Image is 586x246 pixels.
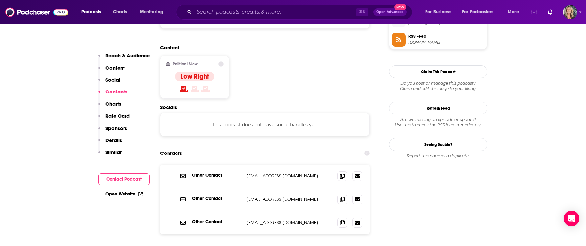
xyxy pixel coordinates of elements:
[98,65,125,77] button: Content
[160,104,370,110] h2: Socials
[109,7,131,17] a: Charts
[389,102,487,114] button: Refresh Feed
[105,113,130,119] p: Rate Card
[389,117,487,128] div: Are we missing an episode or update? Use this to check the RSS feed immediately.
[408,33,485,39] span: RSS Feed
[113,8,127,17] span: Charts
[545,7,555,18] a: Show notifications dropdown
[425,8,451,17] span: For Business
[135,7,172,17] button: open menu
[98,149,122,161] button: Similar
[192,173,241,178] p: Other Contact
[194,7,356,17] input: Search podcasts, credits, & more...
[105,65,125,71] p: Content
[98,52,150,65] button: Reach & Audience
[105,137,122,143] p: Details
[421,7,460,17] button: open menu
[98,101,121,113] button: Charts
[140,8,163,17] span: Monitoring
[247,173,332,179] p: [EMAIL_ADDRESS][DOMAIN_NAME]
[247,220,332,225] p: [EMAIL_ADDRESS][DOMAIN_NAME]
[192,219,241,225] p: Other Contact
[105,89,127,95] p: Contacts
[564,211,579,226] div: Open Intercom Messenger
[98,77,120,89] button: Social
[563,5,577,19] img: User Profile
[389,81,487,91] div: Claim and edit this page to your liking.
[182,5,418,20] div: Search podcasts, credits, & more...
[529,7,540,18] a: Show notifications dropdown
[105,52,150,59] p: Reach & Audience
[98,113,130,125] button: Rate Card
[394,4,406,10] span: New
[77,7,109,17] button: open menu
[81,8,101,17] span: Podcasts
[503,7,527,17] button: open menu
[173,62,198,66] h2: Political Skew
[389,154,487,159] div: Report this page as a duplicate.
[389,65,487,78] button: Claim This Podcast
[105,149,122,155] p: Similar
[105,125,127,131] p: Sponsors
[180,72,209,81] h4: Low Right
[376,10,404,14] span: Open Advanced
[356,8,368,16] span: ⌘ K
[160,44,364,51] h2: Content
[98,125,127,137] button: Sponsors
[105,77,120,83] p: Social
[563,5,577,19] span: Logged in as lisa.beech
[105,101,121,107] p: Charts
[392,33,485,47] a: RSS Feed[DOMAIN_NAME]
[458,7,503,17] button: open menu
[408,40,485,45] span: feed.podbean.com
[105,191,143,197] a: Open Website
[247,196,332,202] p: [EMAIL_ADDRESS][DOMAIN_NAME]
[192,196,241,201] p: Other Contact
[373,8,407,16] button: Open AdvancedNew
[98,173,150,185] button: Contact Podcast
[389,138,487,151] a: Seeing Double?
[160,113,370,136] div: This podcast does not have social handles yet.
[462,8,494,17] span: For Podcasters
[389,81,487,86] span: Do you host or manage this podcast?
[98,89,127,101] button: Contacts
[5,6,68,18] img: Podchaser - Follow, Share and Rate Podcasts
[160,147,182,159] h2: Contacts
[563,5,577,19] button: Show profile menu
[508,8,519,17] span: More
[98,137,122,149] button: Details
